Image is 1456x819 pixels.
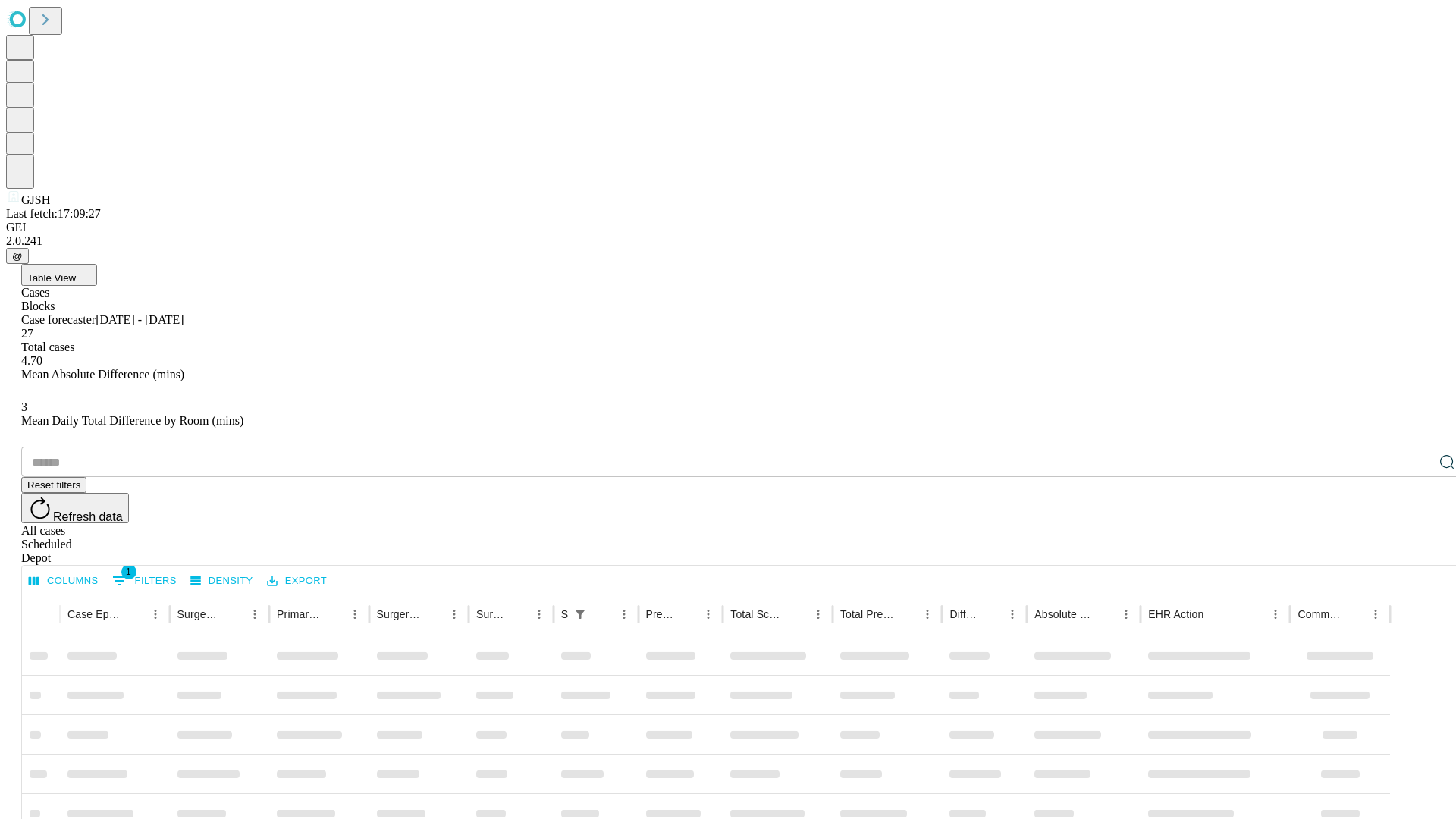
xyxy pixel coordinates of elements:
button: Show filters [108,569,180,593]
button: @ [6,248,29,264]
div: Absolute Difference [1034,608,1093,620]
span: Last fetch: 17:09:27 [6,207,101,220]
div: Difference [949,608,979,620]
button: Sort [981,604,1002,625]
button: Select columns [25,570,102,593]
button: Menu [1002,604,1023,625]
span: GJSH [21,193,50,206]
div: Scheduled In Room Duration [561,608,568,620]
button: Refresh data [21,493,129,523]
div: Primary Service [277,608,321,620]
span: Mean Daily Total Difference by Room (mins) [21,414,243,427]
button: Export [263,570,331,593]
div: Comments [1298,608,1341,620]
button: Density [187,570,257,593]
span: Total cases [21,340,74,353]
button: Menu [613,604,635,625]
button: Menu [917,604,938,625]
button: Sort [676,604,698,625]
button: Sort [1094,604,1116,625]
button: Reset filters [21,477,86,493]
div: Case Epic Id [67,608,122,620]
div: Total Scheduled Duration [730,608,785,620]
span: Table View [27,272,76,284]
button: Menu [698,604,719,625]
div: GEI [6,221,1450,234]
button: Sort [223,604,244,625]
button: Sort [1205,604,1226,625]
span: Case forecaster [21,313,96,326]
button: Sort [323,604,344,625]
div: Surgery Date [476,608,506,620]
button: Menu [344,604,366,625]
span: @ [12,250,23,262]
button: Sort [422,604,444,625]
div: Total Predicted Duration [840,608,895,620]
div: Predicted In Room Duration [646,608,676,620]
button: Menu [1116,604,1137,625]
span: Reset filters [27,479,80,491]
button: Table View [21,264,97,286]
button: Menu [244,604,265,625]
button: Sort [1344,604,1365,625]
button: Menu [145,604,166,625]
button: Menu [529,604,550,625]
button: Menu [1265,604,1286,625]
div: Surgeon Name [177,608,221,620]
div: EHR Action [1148,608,1203,620]
span: 3 [21,400,27,413]
button: Sort [592,604,613,625]
span: 1 [121,564,136,579]
div: 1 active filter [570,604,591,625]
button: Sort [507,604,529,625]
button: Menu [1365,604,1386,625]
button: Sort [896,604,917,625]
button: Sort [124,604,145,625]
div: Surgery Name [377,608,421,620]
span: 27 [21,327,33,340]
button: Menu [444,604,465,625]
span: 4.70 [21,354,42,367]
span: Refresh data [53,510,123,523]
button: Menu [808,604,829,625]
div: 2.0.241 [6,234,1450,248]
span: Mean Absolute Difference (mins) [21,368,184,381]
span: [DATE] - [DATE] [96,313,184,326]
button: Show filters [570,604,591,625]
button: Sort [786,604,808,625]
